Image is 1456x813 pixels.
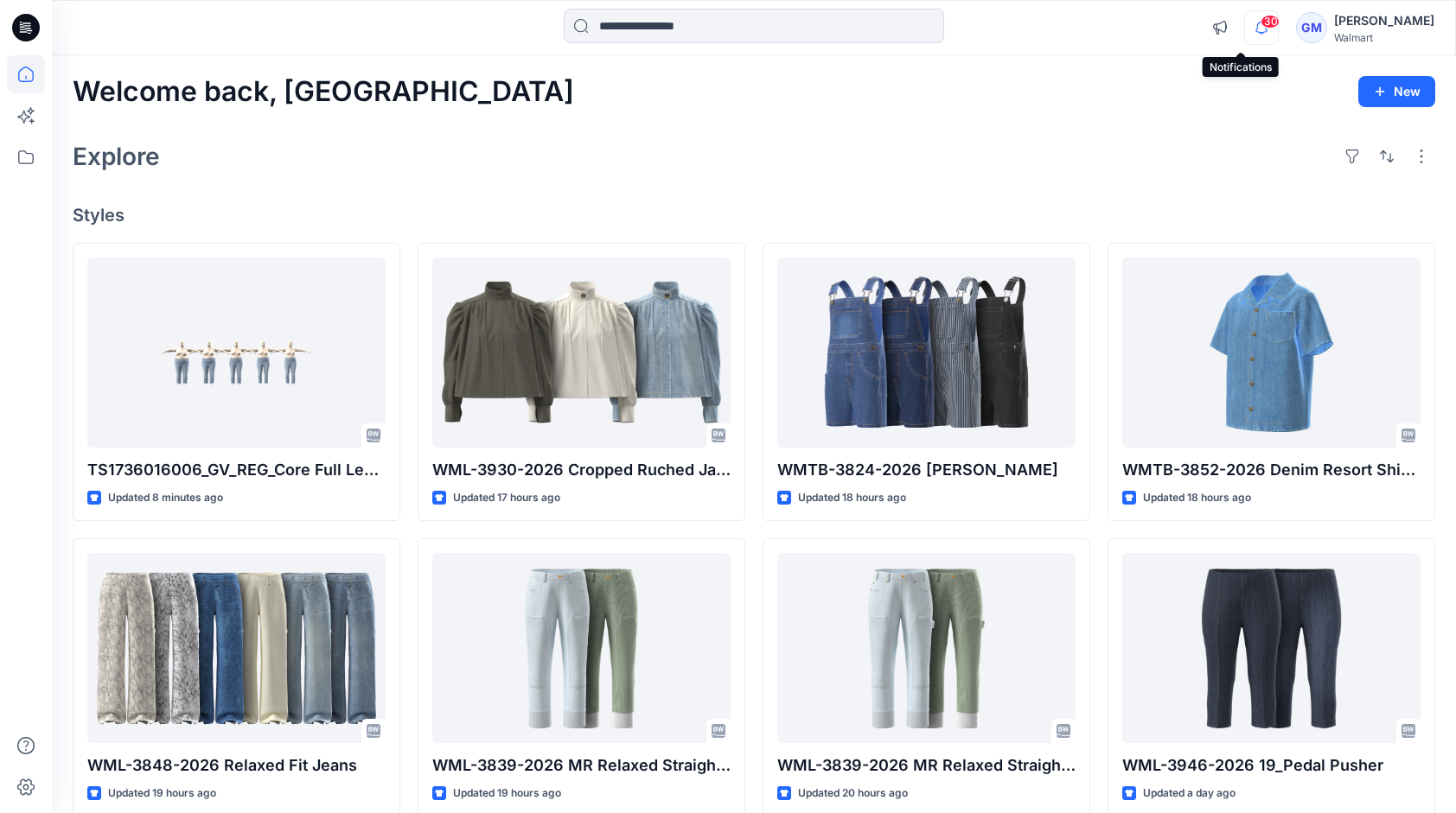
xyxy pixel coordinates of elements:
p: WML-3848-2026 Relaxed Fit Jeans [87,753,386,778]
p: Updated 20 hours ago [798,784,908,803]
p: WMTB-3824-2026 [PERSON_NAME] [777,458,1076,482]
button: New [1358,76,1435,107]
h2: Explore [73,143,160,170]
p: Updated 18 hours ago [798,489,906,507]
div: [PERSON_NAME] [1334,10,1434,31]
a: WMTB-3824-2026 Shortall [777,257,1076,448]
a: TS1736016006_GV_REG_Core Full Length Jegging [87,257,386,448]
p: WML-3839-2026 MR Relaxed Straight Carpenter_Cost Opt [432,753,731,778]
p: TS1736016006_GV_REG_Core Full Length Jegging [87,458,386,482]
div: GM [1296,12,1327,43]
a: WMTB-3852-2026 Denim Resort Shirt (Set) [1122,257,1421,448]
span: 30 [1261,15,1280,29]
a: WML-3839-2026 MR Relaxed Straight Carpenter [777,553,1076,743]
p: Updated 17 hours ago [453,489,560,507]
a: WML-3946-2026 19_Pedal Pusher [1122,553,1421,743]
h2: Welcome back, [GEOGRAPHIC_DATA] [73,76,574,108]
p: WML-3946-2026 19_Pedal Pusher [1122,753,1421,778]
a: WML-3839-2026 MR Relaxed Straight Carpenter_Cost Opt [432,553,731,743]
p: Updated a day ago [1143,784,1236,803]
a: WML-3930-2026 Cropped Ruched Jacket [432,257,731,448]
p: WML-3839-2026 MR Relaxed Straight [PERSON_NAME] [777,753,1076,778]
p: Updated 18 hours ago [1143,489,1251,507]
a: WML-3848-2026 Relaxed Fit Jeans [87,553,386,743]
p: WML-3930-2026 Cropped Ruched Jacket [432,458,731,482]
p: WMTB-3852-2026 Denim Resort Shirt (Set) [1122,458,1421,482]
div: Walmart [1334,31,1434,44]
h4: Styles [73,205,1435,225]
p: Updated 8 minutes ago [108,489,223,507]
p: Updated 19 hours ago [453,784,561,803]
p: Updated 19 hours ago [108,784,216,803]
